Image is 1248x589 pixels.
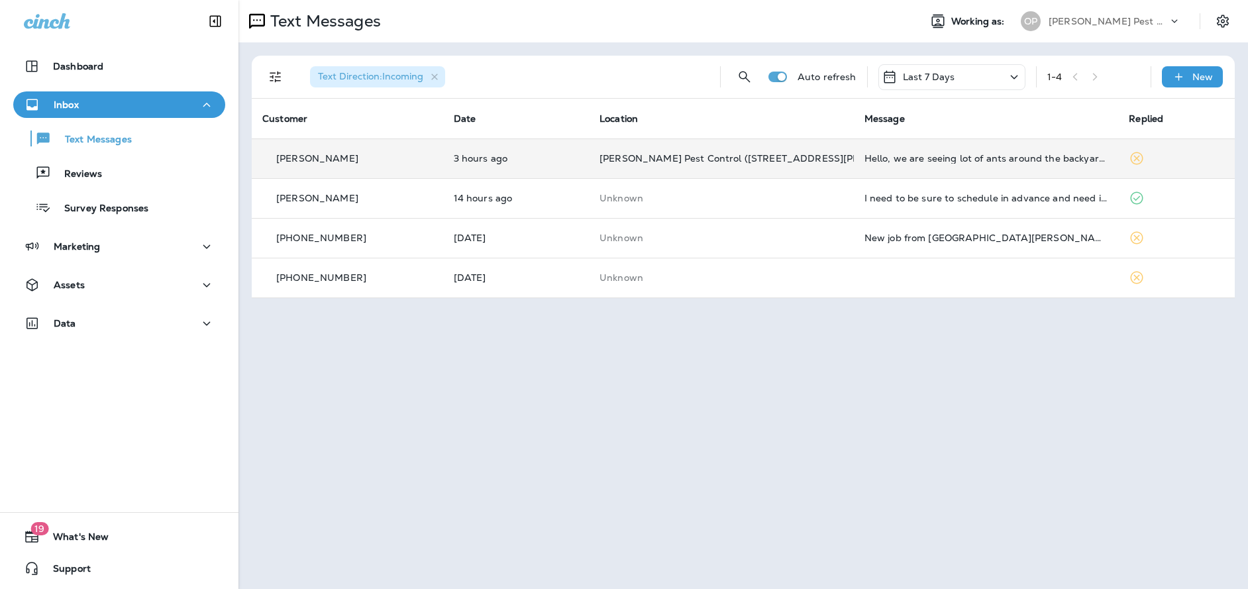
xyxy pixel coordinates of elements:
span: [PERSON_NAME] Pest Control ([STREET_ADDRESS][PERSON_NAME]) [599,152,929,164]
button: Data [13,310,225,337]
p: Auto refresh [798,72,857,82]
button: Dashboard [13,53,225,80]
button: Settings [1211,9,1235,33]
p: This customer does not have a last location and the phone number they messaged is not assigned to... [599,193,843,203]
p: Marketing [54,241,100,252]
p: Data [54,318,76,329]
button: Support [13,555,225,582]
p: [PHONE_NUMBER] [276,272,366,283]
span: 19 [30,522,48,535]
p: [PHONE_NUMBER] [276,233,366,243]
p: [PERSON_NAME] Pest Control [1049,16,1168,27]
p: Assets [54,280,85,290]
span: Support [40,563,91,579]
p: Dashboard [53,61,103,72]
div: New job from Fort Lowell Realty & Prop Mgmt #35412-1 Location: 1201 S Mcclintock Dr, Tempe, AZ 85... [864,233,1108,243]
span: What's New [40,531,109,547]
div: I need to be sure to schedule in advance and need indoors and outdoors. Thank you, and I look for... [864,193,1108,203]
p: Reviews [51,168,102,181]
span: Customer [262,113,307,125]
button: Filters [262,64,289,90]
button: Inbox [13,91,225,118]
span: Working as: [951,16,1008,27]
p: Last 7 Days [903,72,955,82]
p: This customer does not have a last location and the phone number they messaged is not assigned to... [599,272,843,283]
p: Inbox [54,99,79,110]
button: Search Messages [731,64,758,90]
p: Sep 15, 2025 12:04 AM [454,193,578,203]
p: [PERSON_NAME] [276,153,358,164]
div: 1 - 4 [1047,72,1062,82]
button: Assets [13,272,225,298]
p: Sep 15, 2025 11:21 AM [454,153,578,164]
span: Text Direction : Incoming [318,70,423,82]
button: Survey Responses [13,193,225,221]
span: Date [454,113,476,125]
button: Marketing [13,233,225,260]
button: Text Messages [13,125,225,152]
div: Hello, we are seeing lot of ants around the backyard and front yard. Can you please have someone ... [864,153,1108,164]
span: Message [864,113,905,125]
span: Replied [1129,113,1163,125]
p: Sep 8, 2025 11:20 AM [454,272,578,283]
p: New [1192,72,1213,82]
button: 19What's New [13,523,225,550]
div: OP [1021,11,1041,31]
p: Survey Responses [51,203,148,215]
span: Location [599,113,638,125]
button: Reviews [13,159,225,187]
p: Text Messages [52,134,132,146]
p: [PERSON_NAME] [276,193,358,203]
p: This customer does not have a last location and the phone number they messaged is not assigned to... [599,233,843,243]
p: Text Messages [265,11,381,31]
button: Collapse Sidebar [197,8,234,34]
div: Text Direction:Incoming [310,66,445,87]
p: Sep 10, 2025 05:05 PM [454,233,578,243]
